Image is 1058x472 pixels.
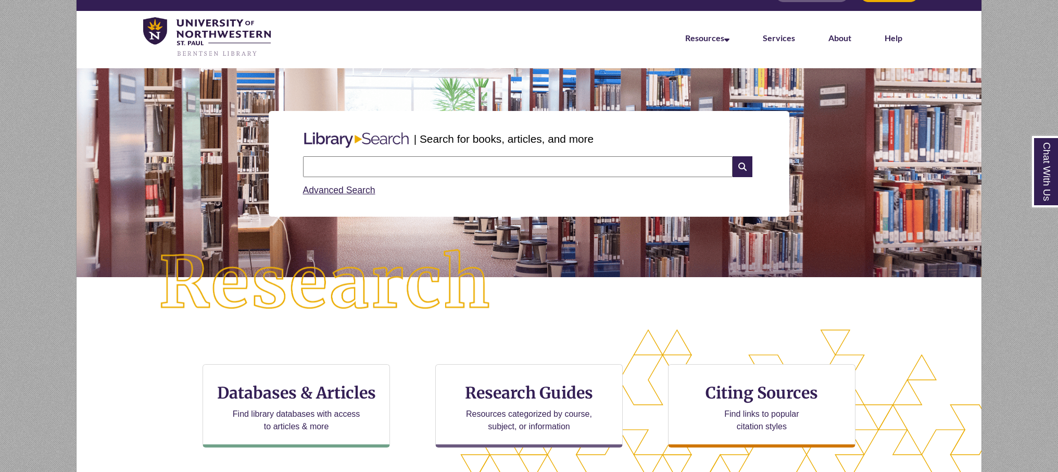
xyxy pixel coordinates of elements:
img: Libary Search [299,128,414,152]
a: Resources [685,33,729,43]
a: Advanced Search [303,185,375,195]
h3: Citing Sources [698,383,825,403]
h3: Research Guides [444,383,614,403]
a: Services [763,33,795,43]
p: Find links to popular citation styles [711,408,812,433]
a: Research Guides Resources categorized by course, subject, or information [435,364,623,448]
p: | Search for books, articles, and more [414,131,594,147]
img: Research [122,213,529,354]
h3: Databases & Articles [211,383,381,403]
i: Search [733,156,752,177]
a: Databases & Articles Find library databases with access to articles & more [203,364,390,448]
p: Resources categorized by course, subject, or information [461,408,597,433]
a: Help [885,33,902,43]
a: About [828,33,851,43]
a: Citing Sources Find links to popular citation styles [668,364,855,448]
p: Find library databases with access to articles & more [229,408,364,433]
img: UNWSP Library Logo [143,17,271,58]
